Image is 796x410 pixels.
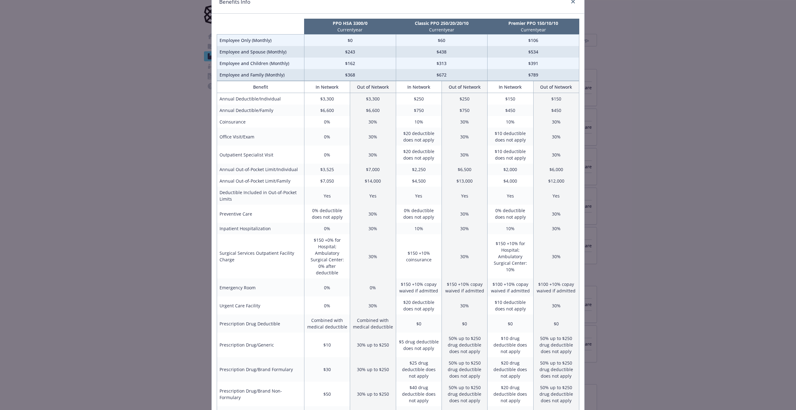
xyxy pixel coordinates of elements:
td: 30% [442,223,487,234]
td: 30% [350,223,396,234]
th: In Network [304,81,350,93]
td: $0 [396,314,442,333]
td: $20 deductible does not apply [396,146,442,164]
td: $20 deductible does not apply [396,128,442,146]
td: $3,300 [350,93,396,105]
td: 10% [396,223,442,234]
td: $0 [442,314,487,333]
td: $243 [304,46,396,58]
td: $7,050 [304,175,350,187]
td: 0% [304,116,350,128]
td: $0 [533,314,579,333]
td: $672 [396,69,488,81]
td: 30% [350,116,396,128]
td: Yes [533,187,579,205]
td: $391 [488,58,579,69]
td: Surgical Services Outpatient Facility Charge [217,234,304,278]
td: 0% [350,278,396,296]
td: Annual Deductible/Individual [217,93,304,105]
td: $6,000 [533,164,579,175]
td: $313 [396,58,488,69]
td: 10% [488,223,533,234]
td: $250 [442,93,487,105]
th: Benefit [217,81,304,93]
p: PPO HSA 3300/0 [305,20,395,26]
td: 30% [533,128,579,146]
td: $750 [442,105,487,116]
td: Coinsurance [217,116,304,128]
td: $6,500 [442,164,487,175]
td: 30% [533,146,579,164]
td: $450 [488,105,533,116]
td: Urgent Care Facility [217,296,304,314]
td: $7,000 [350,164,396,175]
p: Current year [397,26,486,33]
p: Premier PPO 150/10/10 [489,20,578,26]
td: $4,000 [488,175,533,187]
td: $150 +10% copay waived if admitted [396,278,442,296]
td: Prescription Drug/Generic [217,333,304,357]
td: $5 drug deductible does not apply [396,333,442,357]
th: Out of Network [533,81,579,93]
td: $6,600 [304,105,350,116]
td: 30% up to $250 [350,333,396,357]
td: $10 drug deductible does not apply [488,333,533,357]
td: Annual Out-of-Pocket Limit/Individual [217,164,304,175]
td: 30% [533,234,579,278]
td: Combined with medical deductible [350,314,396,333]
td: 30% [350,205,396,223]
td: $438 [396,46,488,58]
td: $10 [304,333,350,357]
td: Annual Out-of-Pocket Limit/Family [217,175,304,187]
td: Prescription Drug/Brand Formulary [217,357,304,382]
td: 30% [350,146,396,164]
td: Office Visit/Exam [217,128,304,146]
td: $20 deductible does not apply [396,296,442,314]
td: 30% [350,128,396,146]
td: Annual Deductible/Family [217,105,304,116]
td: $162 [304,58,396,69]
td: Prescription Drug Deductible [217,314,304,333]
td: $150 [533,93,579,105]
td: $13,000 [442,175,487,187]
td: 50% up to $250 drug deductible does not apply [442,333,487,357]
td: $150 +0% for Hospital; Ambulatory Surgical Center: 0% after deductible [304,234,350,278]
td: 50% up to $250 drug deductible does not apply [442,382,487,406]
td: 50% up to $250 drug deductible does not apply [442,357,487,382]
td: $3,525 [304,164,350,175]
td: 0% [304,128,350,146]
td: $106 [488,35,579,46]
td: $150 [488,93,533,105]
td: $789 [488,69,579,81]
td: 30% [350,234,396,278]
td: Employee and Spouse (Monthly) [217,46,304,58]
td: $12,000 [533,175,579,187]
td: $450 [533,105,579,116]
p: Classic PPO 250/20/20/10 [397,20,486,26]
td: $2,250 [396,164,442,175]
td: $10 deductible does not apply [488,128,533,146]
td: $20 drug deductible does not apply [488,382,533,406]
td: 30% [442,234,487,278]
th: In Network [396,81,442,93]
td: $368 [304,69,396,81]
td: 30% [533,223,579,234]
td: 30% [442,128,487,146]
td: Yes [350,187,396,205]
td: Prescription Drug/Brand Non-Formulary [217,382,304,406]
td: $14,000 [350,175,396,187]
td: 50% up to $250 drug deductible does not apply [533,382,579,406]
td: 0% deductible does not apply [488,205,533,223]
td: $100 +10% copay waived if admitted [488,278,533,296]
td: 30% [442,116,487,128]
td: $2,000 [488,164,533,175]
td: 30% [442,205,487,223]
td: $150 +10% copay waived if admitted [442,278,487,296]
td: 0% [304,296,350,314]
td: $0 [488,314,533,333]
td: Yes [442,187,487,205]
td: $534 [488,46,579,58]
td: Outpatient Specialist Visit [217,146,304,164]
td: 30% up to $250 [350,382,396,406]
td: 0% [304,223,350,234]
